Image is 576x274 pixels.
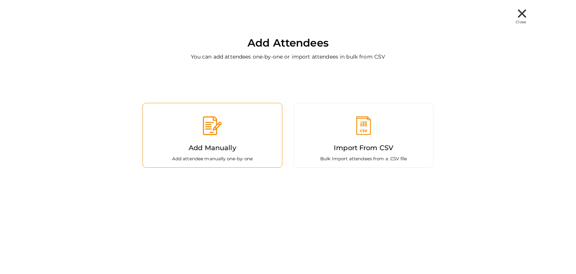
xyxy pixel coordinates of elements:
[191,53,385,60] label: You can add attendees one-by-one or import attendees in bulk from CSV
[203,116,222,135] img: manual.svg
[320,156,407,161] small: Bulk Import attendees from a .CSV file
[334,143,393,154] label: Import From CSV
[354,116,373,135] img: csv.svg
[189,143,236,154] label: Add Manually
[172,156,253,161] small: Add attendee manually one-by-one
[247,35,328,51] label: Add Attendees
[516,20,526,24] span: Close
